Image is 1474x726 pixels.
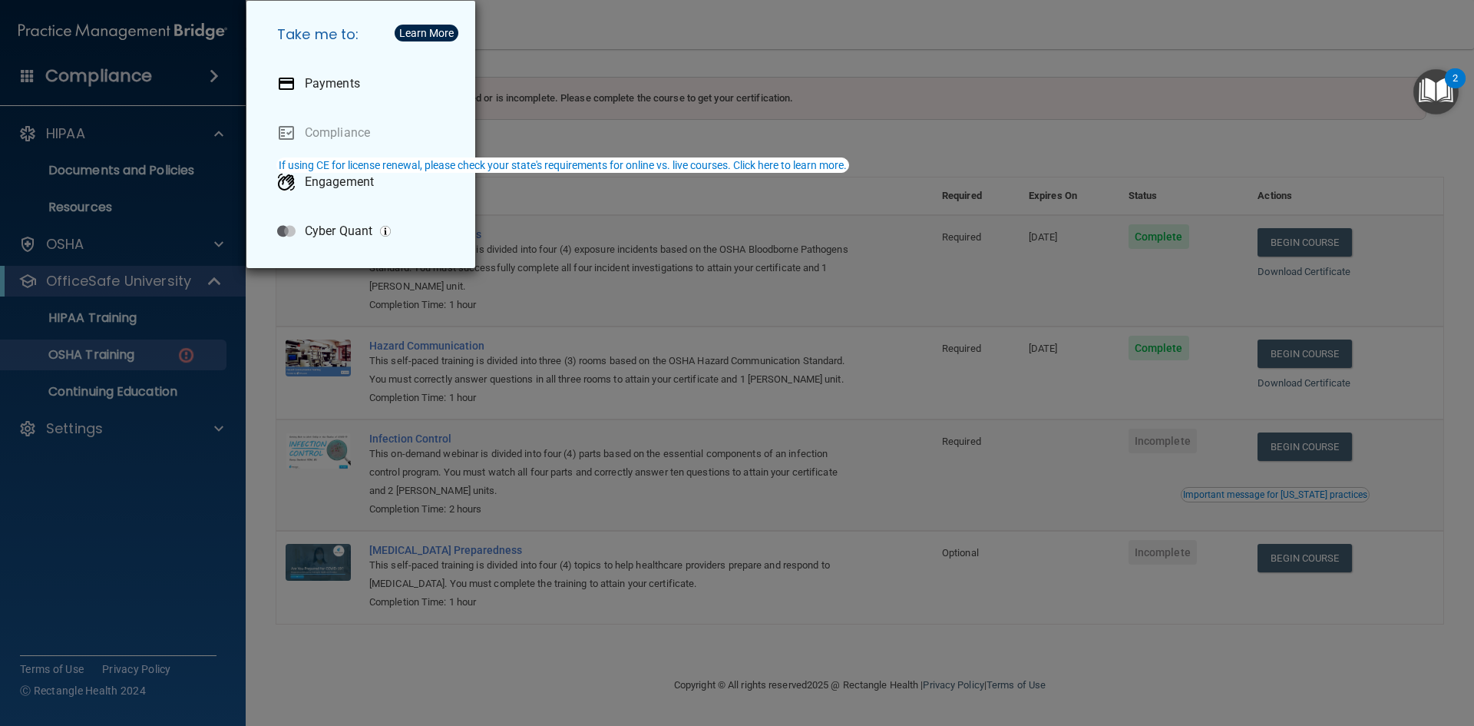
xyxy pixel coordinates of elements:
button: Learn More [395,25,458,41]
button: Open Resource Center, 2 new notifications [1413,69,1459,114]
p: Cyber Quant [305,224,372,239]
a: Cyber Quant [265,210,463,253]
div: Learn More [399,28,454,38]
button: If using CE for license renewal, please check your state's requirements for online vs. live cours... [276,157,849,173]
div: 2 [1453,78,1458,98]
div: If using CE for license renewal, please check your state's requirements for online vs. live cours... [279,160,847,171]
a: Payments [265,62,463,105]
a: Compliance [265,111,463,154]
p: Engagement [305,174,374,190]
a: Engagement [265,161,463,204]
p: Payments [305,76,360,91]
h5: Take me to: [265,13,463,56]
